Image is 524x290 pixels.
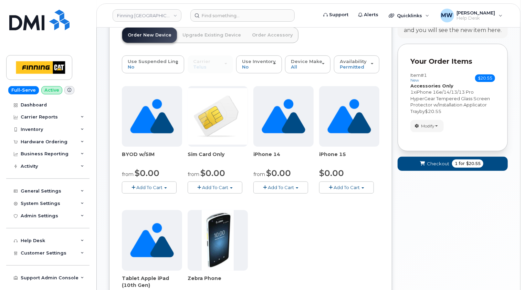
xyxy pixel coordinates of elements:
small: from [253,171,265,177]
img: Screenshot_2023-11-28_140213.png [202,210,234,271]
div: Quicklinks [384,9,434,22]
span: Quicklinks [397,13,422,18]
span: $0.00 [319,168,344,178]
small: from [188,171,199,177]
a: Order Accessory [247,28,298,43]
div: x by [410,89,495,114]
span: Checkout [427,160,449,167]
a: Order New Device [122,28,177,43]
span: Modify [421,123,434,129]
button: Device Make All [285,55,331,73]
button: Checkout 1 for $20.55 [398,157,508,171]
span: No [242,64,249,70]
img: no_image_found-2caef05468ed5679b831cfe6fc140e25e0c280774317ffc20a367ab7fd17291e.png [262,86,305,147]
a: Upgrade Existing Device [177,28,247,43]
span: 1 [455,160,458,167]
span: Add To Cart [136,185,163,190]
span: Help Desk [457,15,495,21]
span: iPhone 16e/14/13/13 Pro HyperGear Tempered Glass Screen Protector w/Installation Applicator Tray [410,89,490,114]
div: Sim Card Only [188,151,248,165]
span: Use Suspended Line [128,59,178,64]
span: Availability [340,59,367,64]
span: for [458,160,466,167]
span: #1 [421,72,427,78]
span: Alerts [364,11,378,18]
span: MW [441,11,453,20]
span: $0.00 [200,168,225,178]
span: $20.55 [466,160,481,167]
span: [PERSON_NAME] [457,10,495,15]
span: Add To Cart [268,185,294,190]
a: Alerts [353,8,383,22]
span: $0.00 [266,168,291,178]
span: Add To Cart [334,185,360,190]
h3: Item [410,73,427,83]
div: BYOD w/SIM [122,151,182,165]
button: Add To Cart [319,182,374,194]
span: No [128,64,134,70]
img: no_image_found-2caef05468ed5679b831cfe6fc140e25e0c280774317ffc20a367ab7fd17291e.png [130,210,174,271]
button: Availability Permitted [334,55,379,73]
span: Device Make [291,59,322,64]
span: Permitted [340,64,364,70]
span: Support [329,11,348,18]
span: All [291,64,297,70]
a: Finning Canada [113,9,181,22]
a: Support [318,8,353,22]
button: Add To Cart [122,182,177,194]
strong: Accessories Only [410,83,453,89]
span: 1 [410,89,413,95]
span: Use Inventory [242,59,276,64]
img: no_image_found-2caef05468ed5679b831cfe6fc140e25e0c280774317ffc20a367ab7fd17291e.png [130,86,174,147]
div: iPhone 14 [253,151,314,165]
p: Your Order Items [410,56,495,66]
input: Find something... [190,9,295,22]
button: Add To Cart [253,182,308,194]
div: Tablet Apple iPad (10th Gen) [122,275,182,289]
div: Zebra Phone [188,275,248,289]
button: Use Suspended Line No [122,55,184,73]
span: $0.00 [135,168,159,178]
small: new [410,78,419,83]
span: $20.55 [475,74,495,82]
span: $20.55 [425,108,441,114]
small: from [122,171,134,177]
span: Add To Cart [202,185,228,190]
button: Add To Cart [188,182,242,194]
div: Matthew Walshe [436,9,507,22]
img: ______________2020-08-11___23.11.32.png [188,88,248,145]
div: iPhone 15 [319,151,379,165]
img: no_image_found-2caef05468ed5679b831cfe6fc140e25e0c280774317ffc20a367ab7fd17291e.png [327,86,371,147]
button: Use Inventory No [236,55,282,73]
button: Modify [410,120,444,132]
